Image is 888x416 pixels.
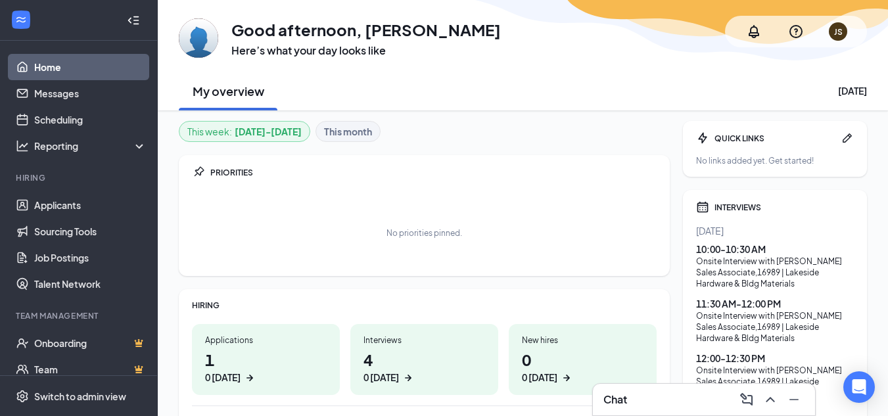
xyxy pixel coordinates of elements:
svg: Bolt [696,131,709,145]
svg: Settings [16,390,29,403]
div: No priorities pinned. [386,227,462,239]
div: Onsite Interview with [PERSON_NAME] [696,256,854,267]
a: Sourcing Tools [34,218,147,244]
b: [DATE] - [DATE] [235,124,302,139]
a: OnboardingCrown [34,330,147,356]
div: New hires [522,335,643,346]
div: Sales Associate , 16989 | Lakeside Hardware & Bldg Materials [696,267,854,289]
h1: Good afternoon, [PERSON_NAME] [231,18,501,41]
h3: Chat [603,392,627,407]
h3: Here’s what your day looks like [231,43,501,58]
a: Messages [34,80,147,106]
img: Josh Solis [179,18,218,58]
svg: QuestionInfo [788,24,804,39]
div: 0 [DATE] [205,371,241,384]
div: [DATE] [696,224,854,237]
svg: Collapse [127,14,140,27]
svg: ArrowRight [402,371,415,384]
div: 12:00 - 12:30 PM [696,352,854,365]
svg: Minimize [786,392,802,407]
div: Onsite Interview with [PERSON_NAME] [696,365,854,376]
h1: 4 [363,348,485,384]
div: Hiring [16,172,144,183]
div: Sales Associate , 16989 | Lakeside Hardware & Bldg Materials [696,376,854,398]
h2: My overview [193,83,264,99]
div: Onsite Interview with [PERSON_NAME] [696,310,854,321]
a: New hires00 [DATE]ArrowRight [509,324,657,395]
h1: 0 [522,348,643,384]
div: Team Management [16,310,144,321]
svg: WorkstreamLogo [14,13,28,26]
div: JS [834,26,843,37]
svg: ChevronUp [762,392,778,407]
div: PRIORITIES [210,167,657,178]
div: HIRING [192,300,657,311]
div: Sales Associate , 16989 | Lakeside Hardware & Bldg Materials [696,321,854,344]
div: 0 [DATE] [363,371,399,384]
svg: Calendar [696,200,709,214]
div: Interviews [363,335,485,346]
div: [DATE] [838,84,867,97]
button: ComposeMessage [736,389,757,410]
button: Minimize [783,389,805,410]
svg: Pen [841,131,854,145]
svg: Notifications [746,24,762,39]
div: 0 [DATE] [522,371,557,384]
div: 11:30 AM - 12:00 PM [696,297,854,310]
h1: 1 [205,348,327,384]
a: Applications10 [DATE]ArrowRight [192,324,340,395]
svg: ArrowRight [560,371,573,384]
a: Job Postings [34,244,147,271]
button: ChevronUp [760,389,781,410]
div: Reporting [34,139,147,152]
svg: Analysis [16,139,29,152]
a: Interviews40 [DATE]ArrowRight [350,324,498,395]
div: No links added yet. Get started! [696,155,854,166]
svg: ArrowRight [243,371,256,384]
div: Switch to admin view [34,390,126,403]
a: TeamCrown [34,356,147,382]
div: This week : [187,124,302,139]
div: 10:00 - 10:30 AM [696,243,854,256]
svg: Pin [192,166,205,179]
a: Applicants [34,192,147,218]
a: Home [34,54,147,80]
b: This month [324,124,372,139]
div: Applications [205,335,327,346]
a: Talent Network [34,271,147,297]
div: QUICK LINKS [714,133,835,144]
div: INTERVIEWS [714,202,854,213]
a: Scheduling [34,106,147,133]
div: Open Intercom Messenger [843,371,875,403]
svg: ComposeMessage [739,392,755,407]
